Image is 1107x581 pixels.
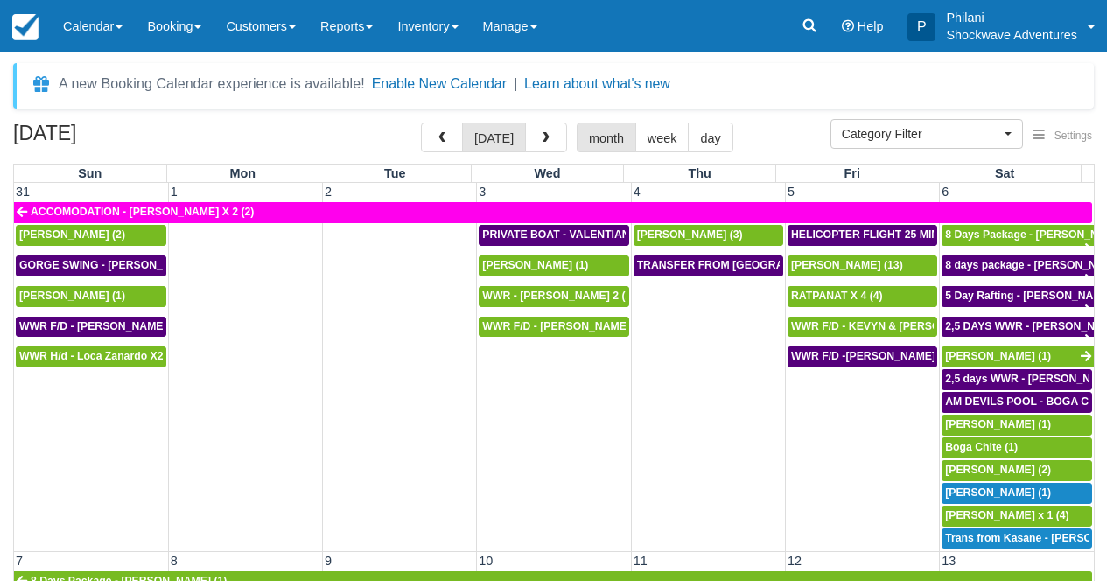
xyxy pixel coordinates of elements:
[13,122,235,155] h2: [DATE]
[637,259,1057,271] span: TRANSFER FROM [GEOGRAPHIC_DATA] TO VIC FALLS - [PERSON_NAME] X 1 (1)
[534,166,560,180] span: Wed
[477,554,494,568] span: 10
[323,554,333,568] span: 9
[945,486,1051,499] span: [PERSON_NAME] (1)
[791,350,983,362] span: WWR F/D -[PERSON_NAME] X 15 (15)
[482,259,588,271] span: [PERSON_NAME] (1)
[842,125,1000,143] span: Category Filter
[788,286,937,307] a: RATPANAT X 4 (4)
[479,225,628,246] a: PRIVATE BOAT - VALENTIAN [PERSON_NAME] X 4 (4)
[19,259,233,271] span: GORGE SWING - [PERSON_NAME] X 2 (2)
[169,554,179,568] span: 8
[635,122,690,152] button: week
[945,464,1051,476] span: [PERSON_NAME] (2)
[19,320,202,332] span: WWR F/D - [PERSON_NAME] X 1 (1)
[12,14,39,40] img: checkfront-main-nav-mini-logo.png
[942,483,1092,504] a: [PERSON_NAME] (1)
[942,346,1094,367] a: [PERSON_NAME] (1)
[384,166,406,180] span: Tue
[946,26,1077,44] p: Shockwave Adventures
[634,225,783,246] a: [PERSON_NAME] (3)
[942,255,1094,276] a: 8 days package - [PERSON_NAME] X1 (1)
[477,185,487,199] span: 3
[78,166,102,180] span: Sun
[945,350,1051,362] span: [PERSON_NAME] (1)
[945,441,1018,453] span: Boga Chite (1)
[637,228,743,241] span: [PERSON_NAME] (3)
[791,228,1075,241] span: HELICOPTER FLIGHT 25 MINS- [PERSON_NAME] X1 (1)
[229,166,256,180] span: Mon
[844,166,860,180] span: Fri
[14,202,1092,223] a: ACCOMODATION - [PERSON_NAME] X 2 (2)
[688,166,711,180] span: Thu
[462,122,526,152] button: [DATE]
[940,554,957,568] span: 13
[16,346,166,367] a: WWR H/d - Loca Zanardo X2 (2)
[479,317,628,338] a: WWR F/D - [PERSON_NAME] x3 (3)
[907,13,935,41] div: P
[16,225,166,246] a: [PERSON_NAME] (2)
[169,185,179,199] span: 1
[945,418,1051,430] span: [PERSON_NAME] (1)
[514,76,517,91] span: |
[945,509,1068,521] span: [PERSON_NAME] x 1 (4)
[942,415,1092,436] a: [PERSON_NAME] (1)
[577,122,636,152] button: month
[830,119,1023,149] button: Category Filter
[942,317,1094,338] a: 2,5 DAYS WWR - [PERSON_NAME] X1 (1)
[942,369,1092,390] a: 2,5 days WWR - [PERSON_NAME] X2 (2)
[942,437,1092,458] a: Boga Chite (1)
[995,166,1014,180] span: Sat
[479,286,628,307] a: WWR - [PERSON_NAME] 2 (2)
[59,73,365,94] div: A new Booking Calendar experience is available!
[788,225,937,246] a: HELICOPTER FLIGHT 25 MINS- [PERSON_NAME] X1 (1)
[634,255,783,276] a: TRANSFER FROM [GEOGRAPHIC_DATA] TO VIC FALLS - [PERSON_NAME] X 1 (1)
[19,350,179,362] span: WWR H/d - Loca Zanardo X2 (2)
[482,228,757,241] span: PRIVATE BOAT - VALENTIAN [PERSON_NAME] X 4 (4)
[688,122,732,152] button: day
[482,320,661,332] span: WWR F/D - [PERSON_NAME] x3 (3)
[323,185,333,199] span: 2
[372,75,507,93] button: Enable New Calendar
[788,346,937,367] a: WWR F/D -[PERSON_NAME] X 15 (15)
[942,286,1094,307] a: 5 Day Rafting - [PERSON_NAME] X1 (1)
[16,286,166,307] a: [PERSON_NAME] (1)
[479,255,628,276] a: [PERSON_NAME] (1)
[482,290,634,302] span: WWR - [PERSON_NAME] 2 (2)
[942,460,1092,481] a: [PERSON_NAME] (2)
[942,225,1094,246] a: 8 Days Package - [PERSON_NAME] (1)
[946,9,1077,26] p: Philani
[19,290,125,302] span: [PERSON_NAME] (1)
[788,255,937,276] a: [PERSON_NAME] (13)
[786,185,796,199] span: 5
[858,19,884,33] span: Help
[14,554,25,568] span: 7
[942,392,1092,413] a: AM DEVILS POOL - BOGA CHITE X 1 (1)
[632,554,649,568] span: 11
[19,228,125,241] span: [PERSON_NAME] (2)
[788,317,937,338] a: WWR F/D - KEVYN & [PERSON_NAME] 2 (2)
[16,317,166,338] a: WWR F/D - [PERSON_NAME] X 1 (1)
[942,528,1092,549] a: Trans from Kasane - [PERSON_NAME] X4 (4)
[632,185,642,199] span: 4
[940,185,950,199] span: 6
[1054,129,1092,142] span: Settings
[786,554,803,568] span: 12
[791,259,903,271] span: [PERSON_NAME] (13)
[14,185,32,199] span: 31
[791,290,883,302] span: RATPANAT X 4 (4)
[16,255,166,276] a: GORGE SWING - [PERSON_NAME] X 2 (2)
[842,20,854,32] i: Help
[942,506,1092,527] a: [PERSON_NAME] x 1 (4)
[524,76,670,91] a: Learn about what's new
[791,320,1014,332] span: WWR F/D - KEVYN & [PERSON_NAME] 2 (2)
[31,206,254,218] span: ACCOMODATION - [PERSON_NAME] X 2 (2)
[1023,123,1103,149] button: Settings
